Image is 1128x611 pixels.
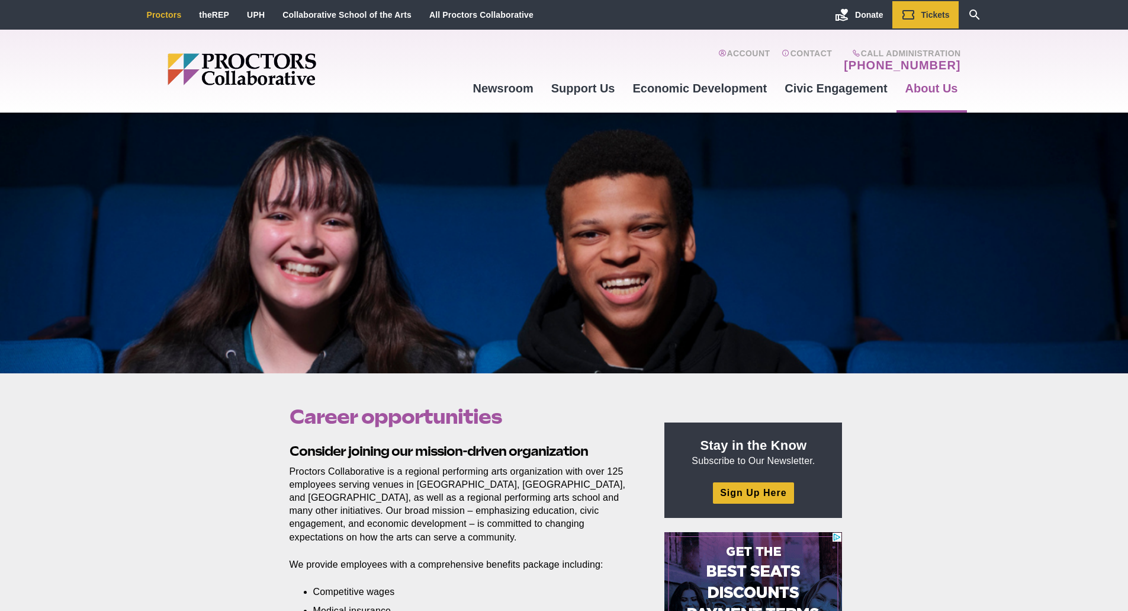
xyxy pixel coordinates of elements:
a: About Us [896,72,967,104]
span: Tickets [921,10,950,20]
a: Search [959,1,991,28]
strong: Stay in the Know [700,438,807,453]
a: [PHONE_NUMBER] [844,58,960,72]
a: All Proctors Collaborative [429,10,534,20]
li: Competitive wages [313,586,620,599]
strong: Consider joining our mission-driven organization [290,443,588,459]
a: Donate [826,1,892,28]
a: Economic Development [624,72,776,104]
a: Newsroom [464,72,542,104]
span: Donate [855,10,883,20]
p: Subscribe to Our Newsletter. [679,437,828,468]
a: Collaborative School of the Arts [282,10,412,20]
a: Contact [782,49,832,72]
a: UPH [247,10,265,20]
p: Proctors Collaborative is a regional performing arts organization with over 125 employees serving... [290,465,638,543]
span: Call Administration [840,49,960,58]
a: Civic Engagement [776,72,896,104]
a: Tickets [892,1,959,28]
a: Sign Up Here [713,482,793,503]
a: Account [718,49,770,72]
p: We provide employees with a comprehensive benefits package including: [290,558,638,571]
a: Proctors [147,10,182,20]
a: theREP [199,10,229,20]
img: Proctors logo [168,53,407,85]
a: Support Us [542,72,624,104]
h1: Career opportunities [290,405,638,428]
